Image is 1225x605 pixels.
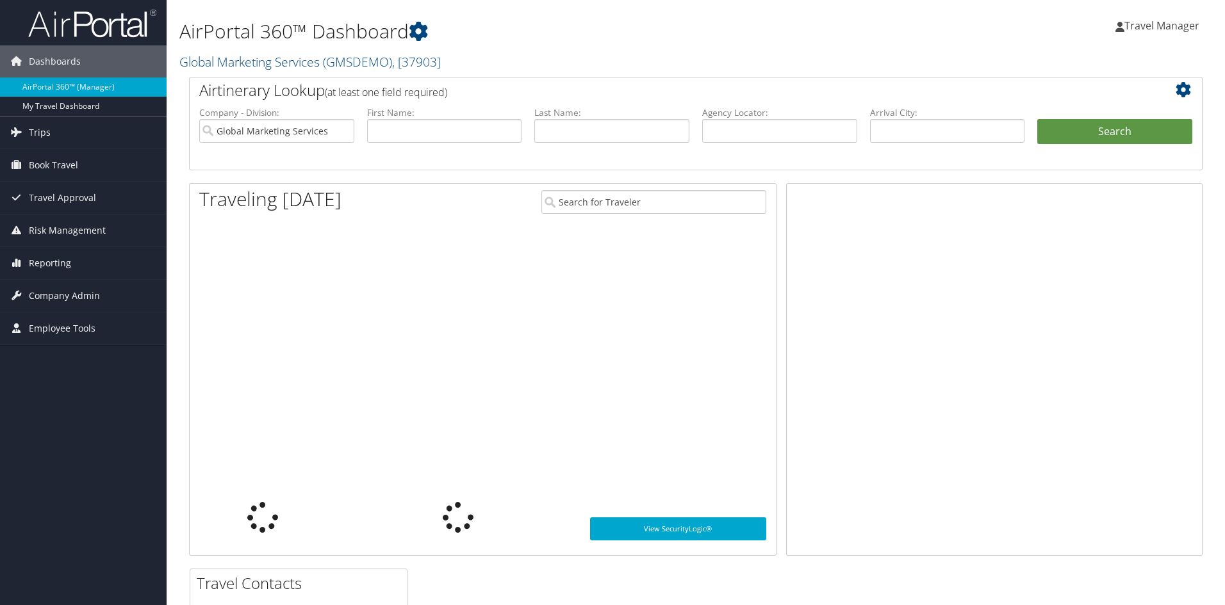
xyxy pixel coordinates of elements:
[29,247,71,279] span: Reporting
[199,106,354,119] label: Company - Division:
[29,149,78,181] span: Book Travel
[702,106,857,119] label: Agency Locator:
[29,312,95,344] span: Employee Tools
[534,106,689,119] label: Last Name:
[1124,19,1199,33] span: Travel Manager
[197,572,407,594] h2: Travel Contacts
[392,53,441,70] span: , [ 37903 ]
[367,106,522,119] label: First Name:
[179,53,441,70] a: Global Marketing Services
[199,186,341,213] h1: Traveling [DATE]
[325,85,447,99] span: (at least one field required)
[179,18,868,45] h1: AirPortal 360™ Dashboard
[870,106,1025,119] label: Arrival City:
[199,79,1108,101] h2: Airtinerary Lookup
[29,182,96,214] span: Travel Approval
[29,45,81,77] span: Dashboards
[29,117,51,149] span: Trips
[323,53,392,70] span: ( GMSDEMO )
[541,190,766,214] input: Search for Traveler
[1037,119,1192,145] button: Search
[29,214,106,246] span: Risk Management
[29,280,100,312] span: Company Admin
[28,8,156,38] img: airportal-logo.png
[590,517,766,540] a: View SecurityLogic®
[1115,6,1212,45] a: Travel Manager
